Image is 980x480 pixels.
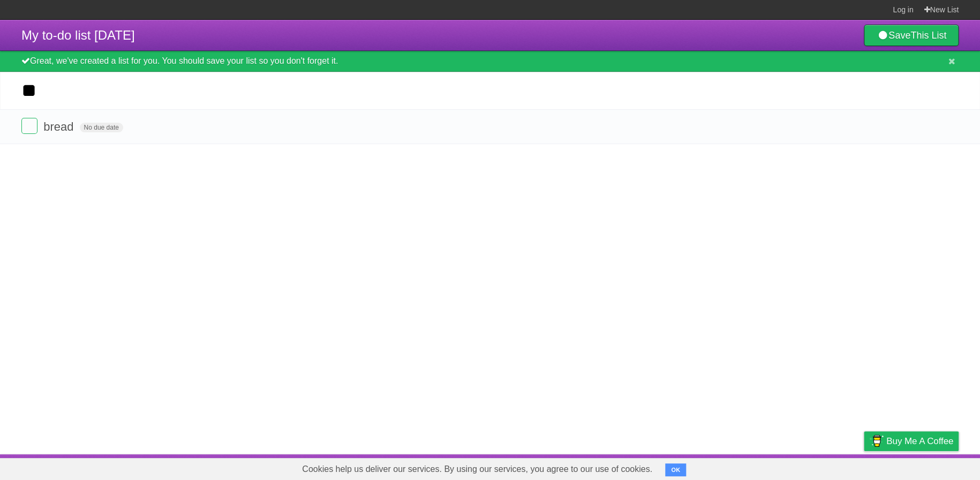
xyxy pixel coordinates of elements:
span: Cookies help us deliver our services. By using our services, you agree to our use of cookies. [291,459,663,480]
a: Developers [757,457,800,477]
span: My to-do list [DATE] [21,28,135,42]
a: Privacy [850,457,878,477]
a: About [721,457,744,477]
a: Suggest a feature [891,457,959,477]
a: Buy me a coffee [864,431,959,451]
span: Buy me a coffee [886,432,953,451]
b: This List [910,30,946,41]
button: OK [665,463,686,476]
label: Done [21,118,37,134]
span: No due date [80,123,123,132]
a: SaveThis List [864,25,959,46]
a: Terms [813,457,837,477]
img: Buy me a coffee [869,432,884,450]
span: bread [43,120,76,133]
